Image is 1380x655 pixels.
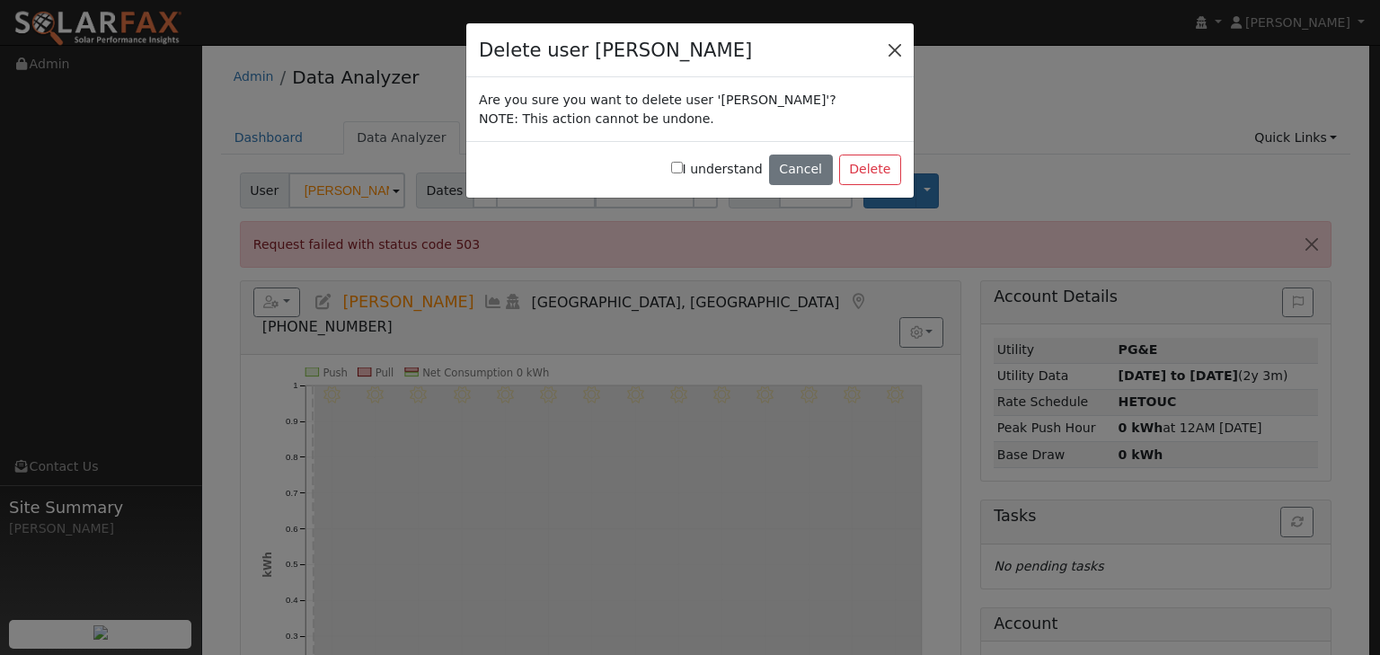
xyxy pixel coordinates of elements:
h4: Delete user [PERSON_NAME] [479,36,752,65]
button: Close [882,37,907,62]
span: Are you sure you want to delete user '[PERSON_NAME]'? NOTE: This action cannot be undone. [479,93,836,126]
button: Cancel [769,155,833,185]
label: I understand [671,160,763,179]
input: I understand [671,162,683,173]
button: Delete [839,155,901,185]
